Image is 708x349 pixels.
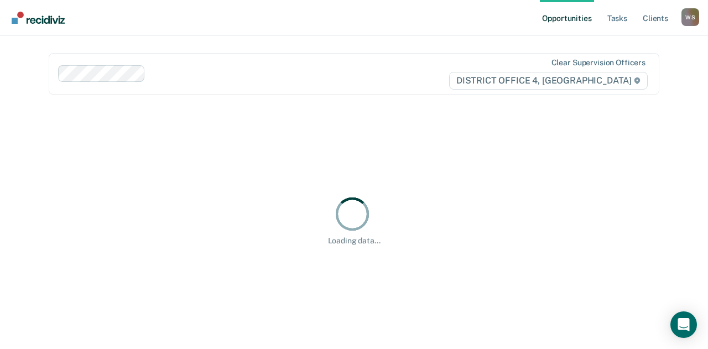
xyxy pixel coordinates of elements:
[551,58,645,67] div: Clear supervision officers
[328,236,381,246] div: Loading data...
[681,8,699,26] button: Profile dropdown button
[670,311,697,338] div: Open Intercom Messenger
[681,8,699,26] div: W S
[12,12,65,24] img: Recidiviz
[449,72,648,90] span: DISTRICT OFFICE 4, [GEOGRAPHIC_DATA]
